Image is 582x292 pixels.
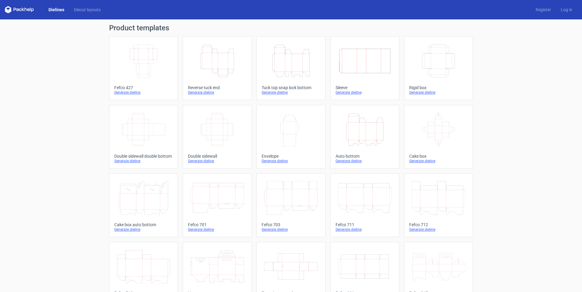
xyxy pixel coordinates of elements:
div: Generate dieline [409,90,468,95]
div: Generate dieline [114,159,173,163]
div: Fefco 712 [409,222,468,227]
div: Envelope [262,154,320,159]
div: Generate dieline [262,227,320,232]
a: Rigid boxGenerate dieline [404,36,473,100]
a: Fefco 712Generate dieline [404,173,473,237]
a: Reverse tuck endGenerate dieline [183,36,252,100]
div: Double sidewall double bottom [114,154,173,159]
a: Register [531,7,556,13]
a: Tuck top snap lock bottomGenerate dieline [256,36,325,100]
a: Cake boxGenerate dieline [404,105,473,169]
div: Auto bottom [336,154,394,159]
div: Generate dieline [336,90,394,95]
div: Generate dieline [262,159,320,163]
a: Auto bottomGenerate dieline [330,105,399,169]
a: Double sidewallGenerate dieline [183,105,252,169]
div: Generate dieline [114,90,173,95]
div: Cake box auto bottom [114,222,173,227]
a: Fefco 703Generate dieline [256,173,325,237]
div: Generate dieline [188,159,246,163]
a: Double sidewall double bottomGenerate dieline [109,105,178,169]
div: Reverse tuck end [188,85,246,90]
a: Fefco 701Generate dieline [183,173,252,237]
div: Rigid box [409,85,468,90]
a: Diecut layouts [69,7,105,13]
div: Generate dieline [409,227,468,232]
a: Cake box auto bottomGenerate dieline [109,173,178,237]
div: Tuck top snap lock bottom [262,85,320,90]
div: Sleeve [336,85,394,90]
div: Fefco 711 [336,222,394,227]
div: Double sidewall [188,154,246,159]
a: Dielines [44,7,69,13]
h1: Product templates [109,24,473,32]
a: EnvelopeGenerate dieline [256,105,325,169]
a: SleeveGenerate dieline [330,36,399,100]
div: Fefco 701 [188,222,246,227]
div: Generate dieline [188,90,246,95]
a: Fefco 427Generate dieline [109,36,178,100]
div: Generate dieline [114,227,173,232]
a: Log in [556,7,577,13]
div: Generate dieline [336,227,394,232]
div: Generate dieline [188,227,246,232]
div: Generate dieline [336,159,394,163]
div: Cake box [409,154,468,159]
div: Generate dieline [262,90,320,95]
div: Fefco 703 [262,222,320,227]
div: Generate dieline [409,159,468,163]
div: Fefco 427 [114,85,173,90]
a: Fefco 711Generate dieline [330,173,399,237]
